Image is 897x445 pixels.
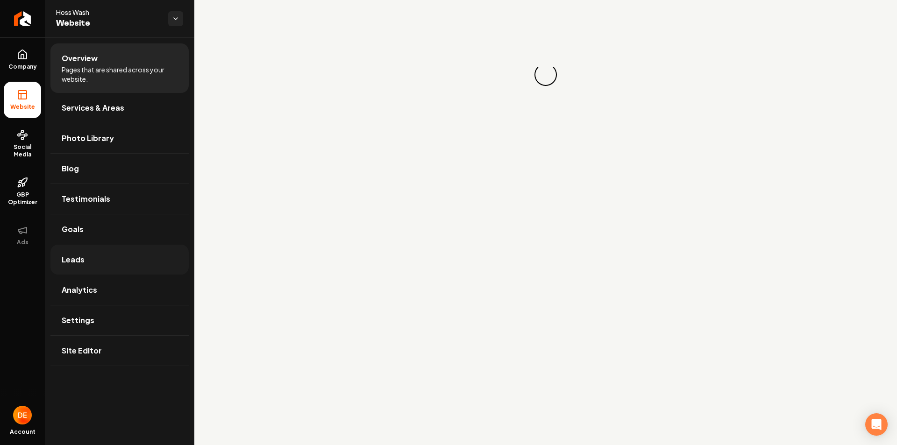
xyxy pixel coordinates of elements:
span: Goals [62,224,84,235]
span: Leads [62,254,85,265]
span: Website [56,17,161,30]
div: Open Intercom Messenger [865,413,888,436]
button: Open user button [13,406,32,424]
img: Rebolt Logo [14,11,31,26]
img: Dylan Evanich [13,406,32,424]
span: Website [7,103,39,111]
a: Testimonials [50,184,189,214]
a: Settings [50,305,189,335]
span: Services & Areas [62,102,124,113]
span: Settings [62,315,94,326]
span: GBP Optimizer [4,191,41,206]
button: Ads [4,217,41,254]
span: Company [5,63,41,71]
a: Services & Areas [50,93,189,123]
span: Blog [62,163,79,174]
span: Pages that are shared across your website. [62,65,178,84]
a: Photo Library [50,123,189,153]
div: Loading [534,63,558,87]
a: Company [4,42,41,78]
span: Social Media [4,143,41,158]
span: Testimonials [62,193,110,205]
span: Account [10,428,36,436]
a: Site Editor [50,336,189,366]
a: GBP Optimizer [4,170,41,213]
a: Goals [50,214,189,244]
span: Analytics [62,284,97,296]
span: Hoss Wash [56,7,161,17]
span: Site Editor [62,345,102,356]
span: Overview [62,53,98,64]
a: Analytics [50,275,189,305]
a: Leads [50,245,189,275]
a: Blog [50,154,189,184]
a: Social Media [4,122,41,166]
span: Photo Library [62,133,114,144]
span: Ads [13,239,32,246]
